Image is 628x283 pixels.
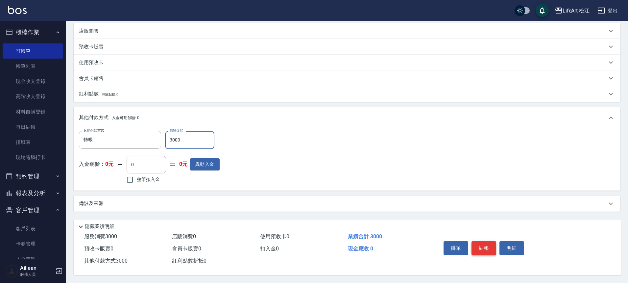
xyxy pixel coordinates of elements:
button: save [536,4,549,17]
a: 客戶列表 [3,221,63,236]
button: 異動入金 [190,158,220,170]
button: 掛單 [444,241,468,255]
span: 使用預收卡 0 [260,233,289,240]
div: 其他付款方式入金可用餘額: 0 [74,107,620,128]
p: 隱藏業績明細 [85,223,114,230]
a: 卡券管理 [3,236,63,251]
button: 櫃檯作業 [3,24,63,41]
span: 店販消費 0 [172,233,196,240]
img: Logo [8,6,27,14]
div: 會員卡銷售 [74,70,620,86]
span: 服務消費 3000 [84,233,117,240]
p: 會員卡銷售 [79,75,104,82]
a: 每日結帳 [3,119,63,135]
h5: Ailleen [20,265,54,271]
img: Person [5,265,18,278]
span: 整筆扣入金 [137,176,160,183]
strong: 0元 [179,161,187,168]
span: 預收卡販賣 0 [84,245,113,252]
a: 材料自購登錄 [3,104,63,119]
p: 其他付款方式 [79,114,139,121]
a: 入金管理 [3,252,63,267]
button: 客戶管理 [3,202,63,219]
a: 帳單列表 [3,59,63,74]
a: 現場電腦打卡 [3,150,63,165]
label: 轉帳金額 [170,128,183,133]
div: 店販銷售 [74,23,620,39]
label: 其他付款方式 [84,128,104,133]
a: 打帳單 [3,43,63,59]
p: 服務人員 [20,271,54,277]
a: 排班表 [3,135,63,150]
span: 入金可用餘額: 0 [112,116,140,120]
div: 紅利點數剩餘點數: 0 [74,86,620,102]
span: 會員卡販賣 0 [172,245,201,252]
a: 高階收支登錄 [3,89,63,104]
button: 預約管理 [3,168,63,185]
span: 紅利點數折抵 0 [172,258,206,264]
button: 報表及分析 [3,185,63,202]
span: 其他付款方式 3000 [84,258,128,264]
button: 明細 [499,241,524,255]
span: 剩餘點數: 0 [102,92,118,96]
p: 使用預收卡 [79,59,104,66]
button: 結帳 [471,241,496,255]
div: 使用預收卡 [74,55,620,70]
button: LifeArt 松江 [552,4,592,17]
span: 業績合計 3000 [348,233,382,240]
p: 預收卡販賣 [79,43,104,50]
strong: 0元 [105,161,113,167]
button: 登出 [595,5,620,17]
a: 現金收支登錄 [3,74,63,89]
p: 備註及來源 [79,200,104,207]
span: 現金應收 0 [348,245,373,252]
p: 紅利點數 [79,90,118,98]
p: 入金剩餘： [79,161,113,168]
div: 備註及來源 [74,196,620,212]
span: 扣入金 0 [260,245,279,252]
div: LifeArt 松江 [563,7,590,15]
p: 店販銷售 [79,28,99,35]
div: 預收卡販賣 [74,39,620,55]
